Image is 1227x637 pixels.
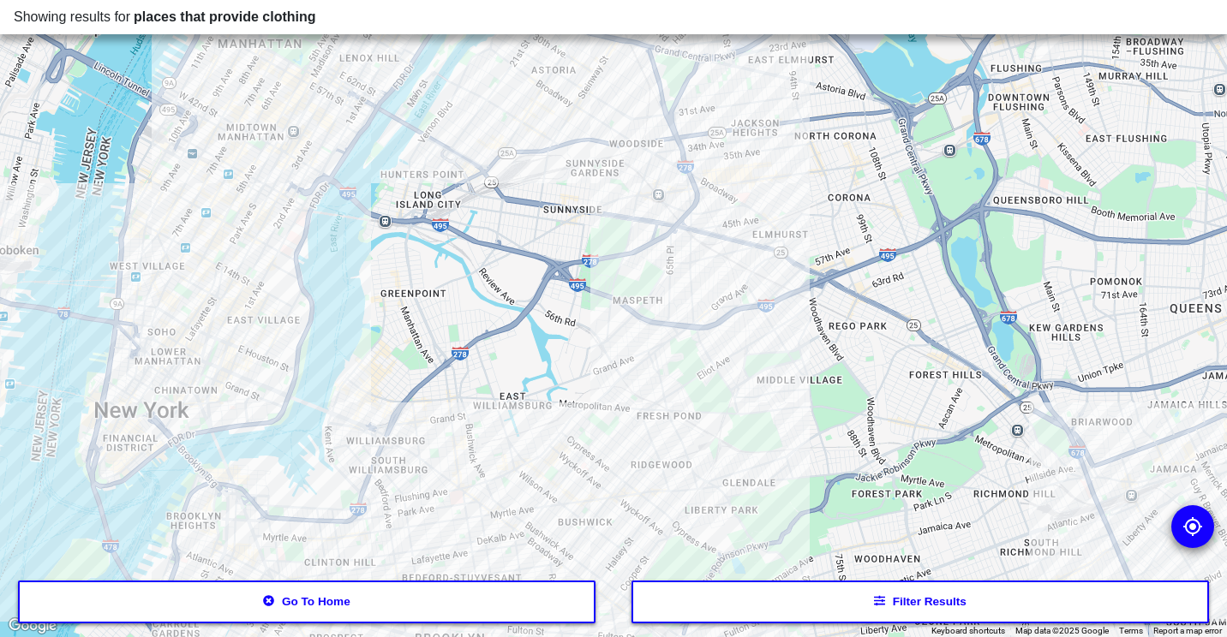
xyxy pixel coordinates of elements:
span: places that provide clothing [134,9,315,24]
div: Showing results for [14,7,1213,27]
button: Keyboard shortcuts [931,625,1005,637]
a: Report a map error [1153,626,1222,635]
a: Open this area in Google Maps (opens a new window) [4,615,61,637]
span: Map data ©2025 Google [1015,626,1109,635]
img: go to my location [1182,516,1203,537]
a: Terms [1119,626,1143,635]
button: Go to home [18,580,595,623]
img: Google [4,615,61,637]
button: Filter results [631,580,1208,623]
